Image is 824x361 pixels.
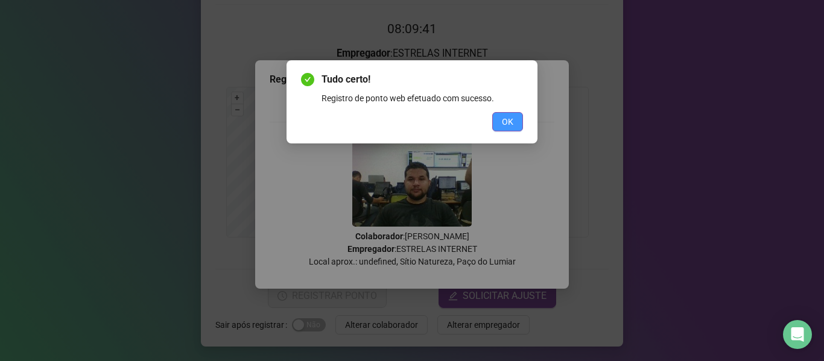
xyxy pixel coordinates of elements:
span: Tudo certo! [322,72,523,87]
button: OK [492,112,523,131]
div: Registro de ponto web efetuado com sucesso. [322,92,523,105]
div: Open Intercom Messenger [783,320,812,349]
span: OK [502,115,513,128]
span: check-circle [301,73,314,86]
